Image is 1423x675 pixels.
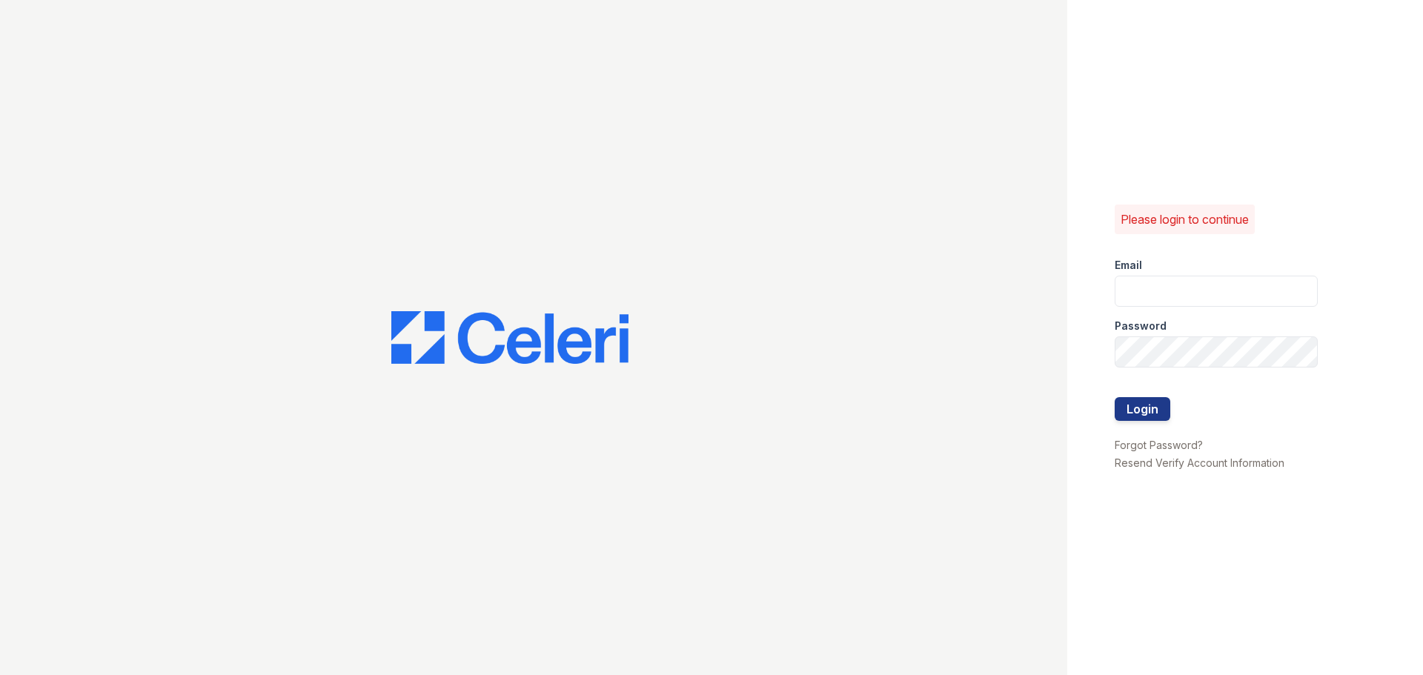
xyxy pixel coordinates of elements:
a: Forgot Password? [1115,439,1203,451]
img: CE_Logo_Blue-a8612792a0a2168367f1c8372b55b34899dd931a85d93a1a3d3e32e68fde9ad4.png [391,311,628,365]
label: Password [1115,319,1167,333]
a: Resend Verify Account Information [1115,456,1284,469]
p: Please login to continue [1121,210,1249,228]
button: Login [1115,397,1170,421]
label: Email [1115,258,1142,273]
